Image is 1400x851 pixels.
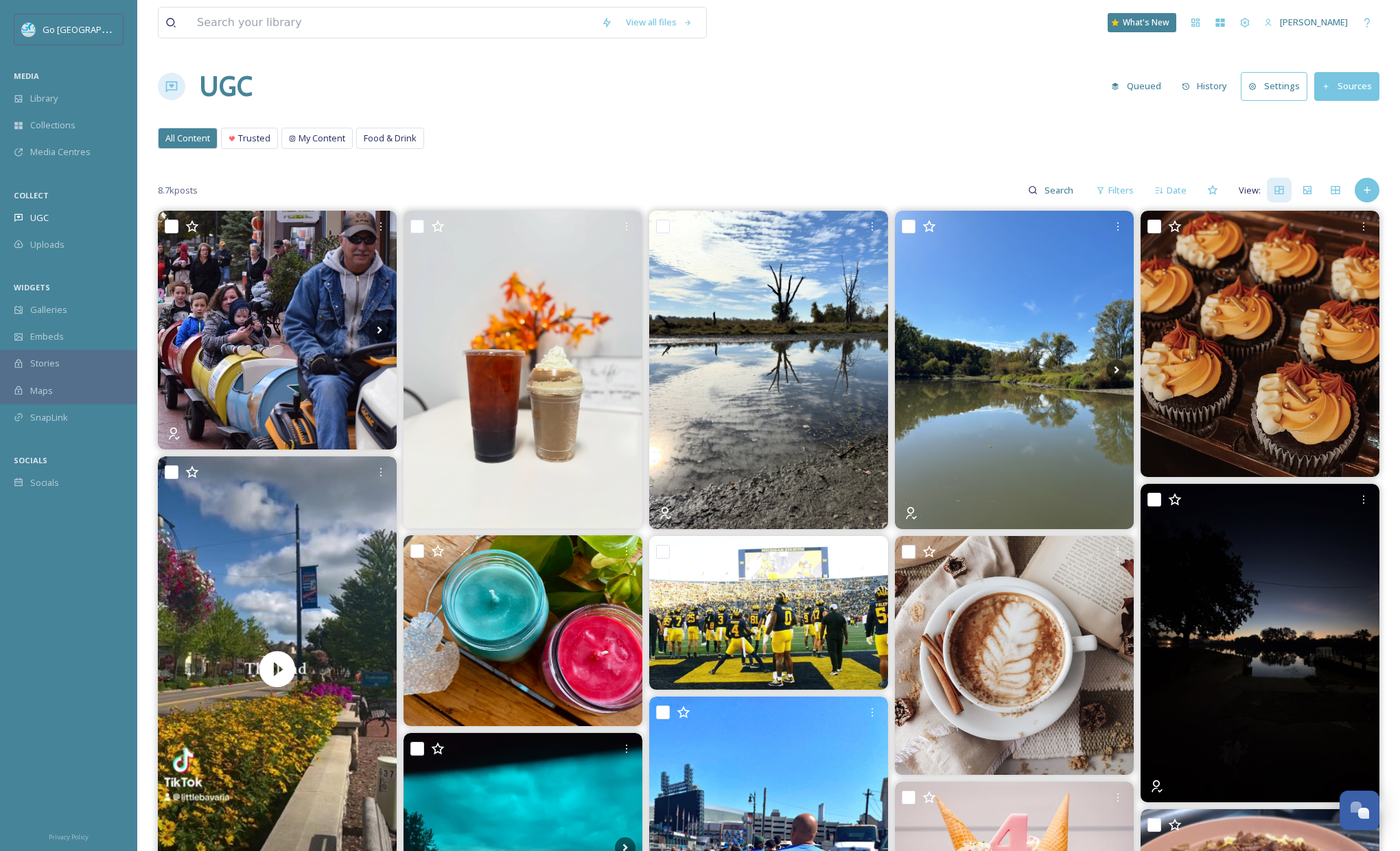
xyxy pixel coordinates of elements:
[1104,73,1168,100] button: Queued
[238,132,270,145] span: Trusted
[1108,184,1134,197] span: Filters
[1175,73,1235,100] button: History
[30,384,53,397] span: Maps
[30,238,65,251] span: Uploads
[30,211,49,224] span: UGC
[895,536,1134,775] img: New week, same grace. Take a deep breath, sip something warm, and remember....you’re doing better...
[30,357,60,370] span: Stories
[1314,72,1379,100] button: Sources
[404,211,642,528] img: A little October magic in every sip 🍂 Combo featured: JACK O’ LANTERN🎃 + CINNABON #energylab #spo...
[190,8,594,38] input: Search your library
[30,476,59,489] span: Socials
[49,828,89,844] a: Privacy Policy
[14,190,49,200] span: COLLECT
[1280,16,1348,28] span: [PERSON_NAME]
[1241,72,1314,100] a: Settings
[1104,73,1175,100] a: Queued
[30,330,64,343] span: Embeds
[49,832,89,841] span: Privacy Policy
[158,184,198,197] span: 8.7k posts
[649,536,888,690] img: New Week, Next Game for the Michigan Wolverines. Michigan will host Washington this coming Saturd...
[1340,791,1379,830] button: Open Chat
[14,71,39,81] span: MEDIA
[30,119,75,132] span: Collections
[14,282,50,292] span: WIDGETS
[619,9,699,36] a: View all files
[158,211,397,450] img: 🎃🍂 Celebrate fall in Frankenmuth at Scarecrow Fest! Enjoy FREE family-fun during the last two wee...
[299,132,345,145] span: My Content
[199,66,253,107] a: UGC
[404,535,642,726] img: Happy Monday! Our winter collection is here and all your favorite festive scents are back ❤️✨ 👇🏼A...
[1175,73,1241,100] a: History
[30,411,68,424] span: SnapLink
[1241,72,1307,100] button: Settings
[1167,184,1187,197] span: Date
[1239,184,1261,197] span: View:
[30,92,58,105] span: Library
[1141,211,1379,477] img: Fall vibes🍂🍁
[649,211,888,529] img: I live for this stuff! RAAAARRRR!!! #lookupseeblue
[1257,9,1355,36] a: [PERSON_NAME]
[1038,176,1082,204] input: Search
[1108,13,1176,32] a: What's New
[895,211,1134,529] img: “Marathon trip” today! #lookupseeblue
[30,303,67,316] span: Galleries
[14,455,47,465] span: SOCIALS
[364,132,417,145] span: Food & Drink
[1141,484,1379,802] img: A new day of adventure! RAAAARRRR!!! #lookupseeblue
[30,145,91,159] span: Media Centres
[43,23,144,36] span: Go [GEOGRAPHIC_DATA]
[22,23,36,36] img: GoGreatLogo_MISkies_RegionalTrails%20%281%29.png
[165,132,210,145] span: All Content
